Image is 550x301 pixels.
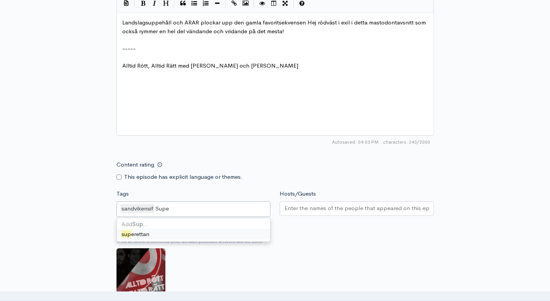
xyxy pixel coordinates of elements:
label: Content rating [116,157,154,173]
div: sandvikensif [120,204,154,214]
span: Alltid Rött, Alltid Rätt med [PERSON_NAME] och [PERSON_NAME] [122,62,298,69]
label: Hosts/Guests [280,189,316,198]
div: Add … [117,220,270,229]
span: ----- [122,45,136,52]
input: Enter the names of the people that appeared on this episode [285,204,429,213]
label: This episode has explicit language or themes. [124,173,243,181]
span: 243/2000 [383,139,430,146]
span: Autosaved: 04:03 PM [332,139,379,146]
strong: Sup [132,220,143,228]
small: If no artwork is selected your default podcast artwork will be used [116,238,434,245]
div: erettan [117,229,270,240]
label: Tags [116,189,129,198]
span: sup [121,230,131,238]
span: Landslagsuppehåll och ARAR plockar upp den gamla favoritsekvensen Hej rödväst i exil i detta mast... [122,19,427,35]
